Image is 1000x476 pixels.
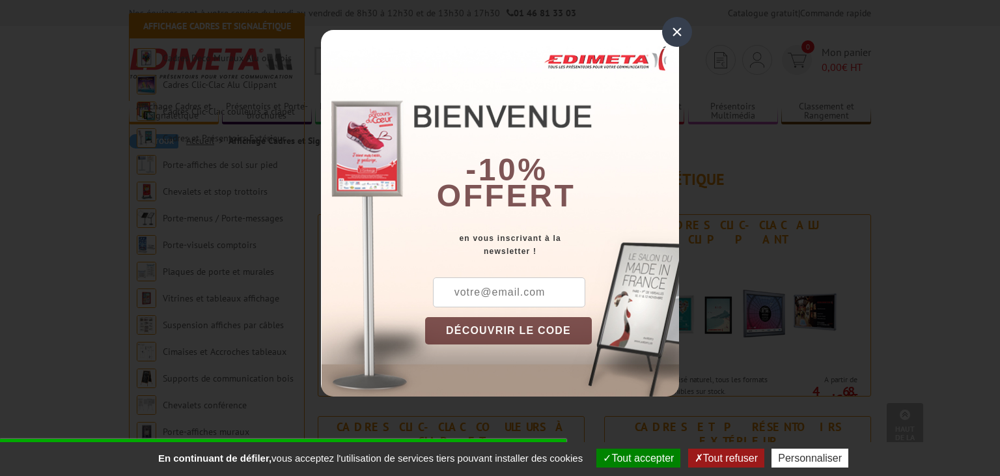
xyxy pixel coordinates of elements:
div: × [662,17,692,47]
span: vous acceptez l'utilisation de services tiers pouvant installer des cookies [152,453,589,464]
button: Tout accepter [596,449,680,468]
font: offert [437,178,576,213]
b: -10% [465,152,548,187]
div: en vous inscrivant à la newsletter ! [425,232,679,258]
input: votre@email.com [433,277,585,307]
button: Tout refuser [688,449,764,468]
button: Personnaliser (fenêtre modale) [771,449,848,468]
strong: En continuant de défiler, [158,453,271,464]
button: DÉCOUVRIR LE CODE [425,317,592,344]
